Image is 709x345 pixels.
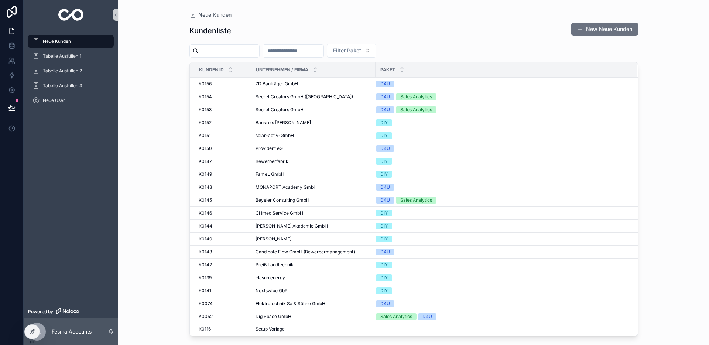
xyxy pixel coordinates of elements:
[199,249,247,255] a: K0143
[256,171,284,177] span: FameL GmbH
[327,44,376,58] button: Select Button
[380,158,388,165] div: DIY
[256,184,371,190] a: MONAPORT Academy GmbH
[199,94,247,100] a: K0154
[256,197,371,203] a: Beyeler Consulting GmbH
[256,210,371,216] a: CHmed Service GmbH
[380,106,390,113] div: D4U
[376,210,628,216] a: DIY
[199,288,247,294] a: K0141
[199,120,212,126] span: K0152
[256,262,371,268] a: Preiß Landtechnik
[376,171,628,178] a: DIY
[199,107,247,113] a: K0153
[256,314,371,320] a: DigiSpace GmbH
[376,197,628,204] a: D4USales Analytics
[376,158,628,165] a: DIY
[256,67,308,73] span: Unternehmen / Firma
[199,326,211,332] span: K0116
[380,119,388,126] div: DIY
[376,313,628,320] a: Sales AnalyticsD4U
[256,301,371,307] a: Elektrotechnik Sa & Söhne GmbH
[43,38,71,44] span: Neue Kunden
[256,236,371,242] a: [PERSON_NAME]
[43,68,82,74] span: Tabelle Ausfüllen 2
[199,184,247,190] a: K0148
[198,11,232,18] span: Neue Kunden
[256,301,325,307] span: Elektrotechnik Sa & Söhne GmbH
[376,223,628,229] a: DIY
[571,23,638,36] button: New Neue Kunden
[376,249,628,255] a: D4U
[199,301,247,307] a: K0074
[199,81,212,87] span: K0156
[380,236,388,242] div: DIY
[400,197,432,204] div: Sales Analytics
[199,275,212,281] span: K0139
[400,106,432,113] div: Sales Analytics
[199,184,212,190] span: K0148
[256,326,285,332] span: Setup Vorlage
[28,49,114,63] a: Tabelle Ausfüllen 1
[199,262,212,268] span: K0142
[380,287,388,294] div: DIY
[24,30,118,117] div: scrollable content
[43,98,65,103] span: Neue User
[256,249,371,255] a: Candidate Flow GmbH (Bewerbermanagement)
[380,300,390,307] div: D4U
[199,146,212,151] span: K0150
[256,184,317,190] span: MONAPORT Academy GmbH
[199,275,247,281] a: K0139
[256,210,303,216] span: CHmed Service GmbH
[24,305,118,318] a: Powered by
[256,94,371,100] a: Secret Creators GmbH ([GEOGRAPHIC_DATA])
[256,146,371,151] a: Provident eG
[400,93,432,100] div: Sales Analytics
[199,236,247,242] a: K0140
[376,274,628,281] a: DIY
[256,158,371,164] a: Bewerberfabrik
[199,262,247,268] a: K0142
[199,171,247,177] a: K0149
[43,53,81,59] span: Tabelle Ausfüllen 1
[380,81,390,87] div: D4U
[199,197,247,203] a: K0145
[376,106,628,113] a: D4USales Analytics
[199,171,212,177] span: K0149
[43,83,82,89] span: Tabelle Ausfüllen 3
[256,94,353,100] span: Secret Creators GmbH ([GEOGRAPHIC_DATA])
[199,210,247,216] a: K0146
[256,314,291,320] span: DigiSpace GmbH
[256,288,288,294] span: Nextswipe GbR
[256,158,288,164] span: Bewerberfabrik
[256,236,291,242] span: [PERSON_NAME]
[28,94,114,107] a: Neue User
[333,47,361,54] span: Filter Paket
[28,309,53,315] span: Powered by
[256,107,304,113] span: Secret Creators GmbH
[376,236,628,242] a: DIY
[380,197,390,204] div: D4U
[376,184,628,191] a: D4U
[376,132,628,139] a: DIY
[376,287,628,294] a: DIY
[376,81,628,87] a: D4U
[199,158,212,164] span: K0147
[256,133,371,139] a: solar-activ-GmbH
[376,93,628,100] a: D4USales Analytics
[380,145,390,152] div: D4U
[256,107,371,113] a: Secret Creators GmbH
[199,133,247,139] a: K0151
[199,301,213,307] span: K0074
[199,249,212,255] span: K0143
[189,11,232,18] a: Neue Kunden
[189,25,231,36] h1: Kundenliste
[199,223,212,229] span: K0144
[199,236,212,242] span: K0140
[256,133,294,139] span: solar-activ-GmbH
[52,328,92,335] p: Fesma Accounts
[376,262,628,268] a: DIY
[256,171,371,177] a: FameL GmbH
[256,262,294,268] span: Preiß Landtechnik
